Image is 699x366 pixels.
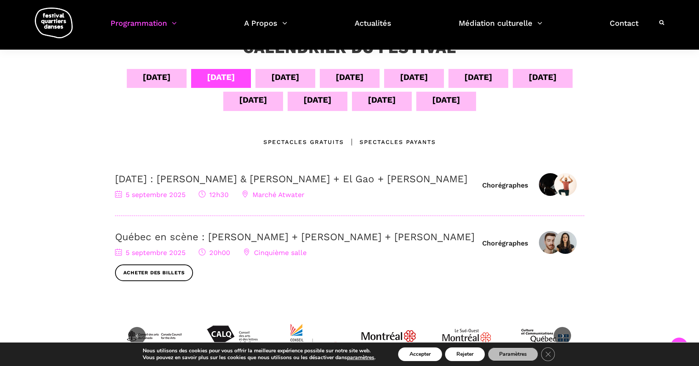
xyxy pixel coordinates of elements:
[242,191,304,199] span: Marché Atwater
[347,354,374,361] button: paramètres
[529,70,557,84] div: [DATE]
[400,70,428,84] div: [DATE]
[360,308,417,364] img: JPGnr_b
[459,17,542,39] a: Médiation culturelle
[143,354,375,361] p: Vous pouvez en savoir plus sur les cookies que nous utilisons ou les désactiver dans .
[610,17,638,39] a: Contact
[355,17,391,39] a: Actualités
[243,249,307,257] span: Cinquième salle
[398,347,442,361] button: Accepter
[143,347,375,354] p: Nous utilisons des cookies pour vous offrir la meilleure expérience possible sur notre site web.
[115,231,475,242] a: Québec en scène : [PERSON_NAME] + [PERSON_NAME] + [PERSON_NAME]
[539,231,562,254] img: Zachary Bastille
[482,181,528,189] div: Chorégraphes
[115,249,185,257] span: 5 septembre 2025
[336,70,364,84] div: [DATE]
[204,308,260,364] img: Calq_noir
[482,239,528,247] div: Chorégraphes
[199,191,229,199] span: 12h30
[445,347,485,361] button: Rejeter
[263,138,344,147] div: Spectacles gratuits
[304,93,332,106] div: [DATE]
[115,173,467,185] a: [DATE] : [PERSON_NAME] & [PERSON_NAME] + El Gao + [PERSON_NAME]
[554,231,577,254] img: IMG01031-Edit
[244,17,287,39] a: A Propos
[517,308,573,364] img: mccq-3-3
[126,308,182,364] img: CAC_BW_black_f
[488,347,538,361] button: Paramètres
[344,138,436,147] div: Spectacles Payants
[438,308,495,364] img: Logo_Mtl_Le_Sud-Ouest.svg_
[35,8,73,38] img: logo-fqd-med
[199,249,230,257] span: 20h00
[541,347,555,361] button: Close GDPR Cookie Banner
[143,70,171,84] div: [DATE]
[368,93,396,106] div: [DATE]
[282,308,339,364] img: CMYK_Logo_CAMMontreal
[115,191,185,199] span: 5 septembre 2025
[554,173,577,196] img: Rameez Karim
[464,70,492,84] div: [DATE]
[207,70,235,84] div: [DATE]
[239,93,267,106] div: [DATE]
[539,173,562,196] img: Athena Lucie Assamba & Leah Danga
[432,93,460,106] div: [DATE]
[271,70,299,84] div: [DATE]
[115,264,193,282] a: Acheter des billets
[111,17,177,39] a: Programmation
